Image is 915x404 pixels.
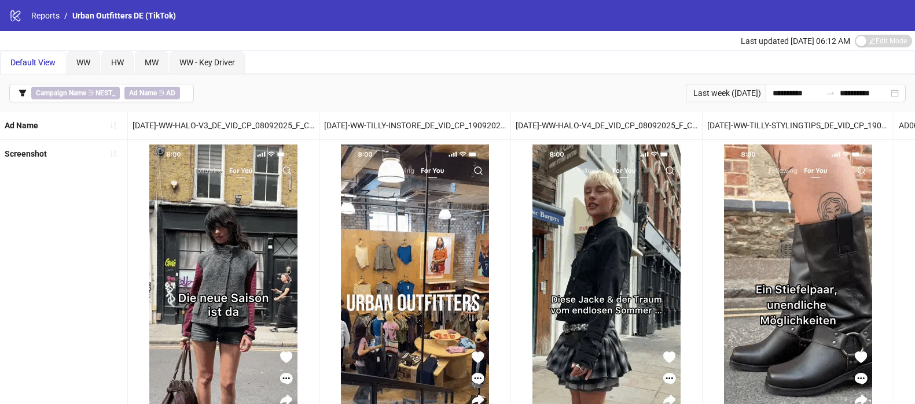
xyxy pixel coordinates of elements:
span: Urban Outfitters DE (TikTok) [72,11,176,20]
span: swap-right [826,88,835,98]
div: [DATE]-WW-TILLY-STYLINGTIPS_DE_VID_CP_19092025_F_NSN_SC24_USP7_WW [703,112,894,139]
b: Screenshot [5,149,47,158]
span: WW - Key Driver [179,58,235,67]
span: ∋ [124,87,180,99]
span: Default View [10,58,56,67]
div: Last week ([DATE]) [686,84,766,102]
b: Ad Name [5,121,38,130]
b: NEST_ [95,89,115,97]
b: Ad Name [129,89,157,97]
span: HW [111,58,124,67]
div: [DATE]-WW-HALO-V4_DE_VID_CP_08092025_F_CC_SC24_USP4_WW [511,112,702,139]
b: Campaign Name [36,89,86,97]
span: sort-ascending [109,121,117,129]
span: ∋ [31,87,120,99]
b: AD [166,89,175,97]
span: to [826,88,835,98]
span: MW [145,58,159,67]
div: [DATE]-WW-HALO-V3_DE_VID_CP_08092025_F_CC_SC24_USP4_WW [128,112,319,139]
a: Reports [29,9,62,22]
li: / [64,9,68,22]
span: sort-ascending [109,150,117,158]
span: WW [76,58,90,67]
button: Campaign Name ∋ NEST_Ad Name ∋ AD [9,84,194,102]
div: [DATE]-WW-TILLY-INSTORE_DE_VID_CP_19092025_F_NSN_SC8_USP4_WW [319,112,510,139]
span: filter [19,89,27,97]
span: Last updated [DATE] 06:12 AM [741,36,850,46]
